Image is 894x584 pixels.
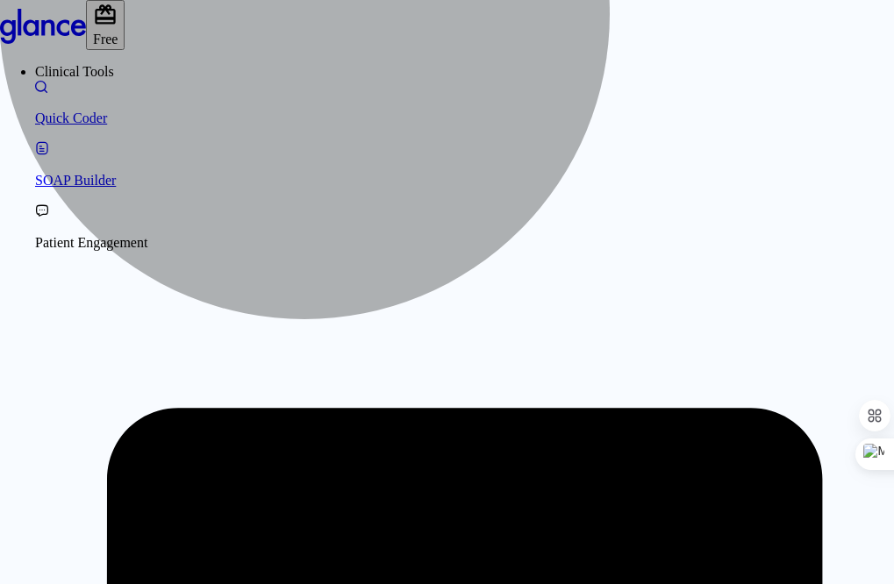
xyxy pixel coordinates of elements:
[35,110,894,126] p: Quick Coder
[93,32,118,46] span: Free
[35,81,894,127] a: Moramiz: Find ICD10AM codes instantly
[35,235,894,251] p: Patient Engagement
[35,173,894,189] p: SOAP Builder
[35,64,894,80] li: Clinical Tools
[35,141,894,189] a: Docugen: Compose a clinical documentation in seconds
[86,32,125,46] a: Click to view or change your subscription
